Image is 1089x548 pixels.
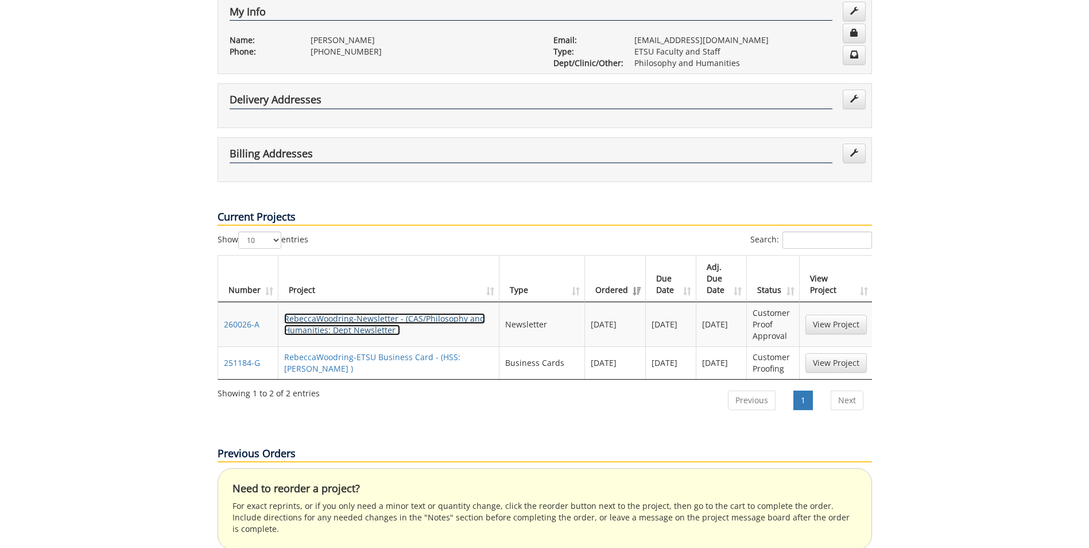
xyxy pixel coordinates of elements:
[499,256,584,302] th: Type: activate to sort column ascending
[696,302,747,346] td: [DATE]
[843,45,866,65] a: Change Communication Preferences
[750,231,872,249] label: Search:
[218,383,320,399] div: Showing 1 to 2 of 2 entries
[311,46,536,57] p: [PHONE_NUMBER]
[800,256,873,302] th: View Project: activate to sort column ascending
[218,256,278,302] th: Number: activate to sort column ascending
[728,391,776,410] a: Previous
[831,391,863,410] a: Next
[284,352,460,374] a: RebeccaWoodring-ETSU Business Card - (HSS: [PERSON_NAME] )
[284,313,485,335] a: RebeccaWoodring-Newsletter - (CAS/Philosophy and Humanities: Dept Newsletter )
[232,483,857,495] h4: Need to reorder a project?
[843,90,866,109] a: Edit Addresses
[218,231,308,249] label: Show entries
[646,346,696,379] td: [DATE]
[696,346,747,379] td: [DATE]
[238,231,281,249] select: Showentries
[553,57,617,69] p: Dept/Clinic/Other:
[230,6,832,21] h4: My Info
[230,46,293,57] p: Phone:
[747,256,799,302] th: Status: activate to sort column ascending
[585,256,646,302] th: Ordered: activate to sort column ascending
[805,315,867,334] a: View Project
[585,302,646,346] td: [DATE]
[634,57,860,69] p: Philosophy and Humanities
[747,346,799,379] td: Customer Proofing
[230,34,293,46] p: Name:
[843,144,866,163] a: Edit Addresses
[793,391,813,410] a: 1
[747,302,799,346] td: Customer Proof Approval
[218,210,872,226] p: Current Projects
[805,353,867,373] a: View Project
[782,231,872,249] input: Search:
[843,2,866,21] a: Edit Info
[278,256,500,302] th: Project: activate to sort column ascending
[696,256,747,302] th: Adj. Due Date: activate to sort column ascending
[585,346,646,379] td: [DATE]
[646,256,696,302] th: Due Date: activate to sort column ascending
[230,148,832,163] h4: Billing Addresses
[230,94,832,109] h4: Delivery Addresses
[553,46,617,57] p: Type:
[553,34,617,46] p: Email:
[218,446,872,462] p: Previous Orders
[499,302,584,346] td: Newsletter
[646,302,696,346] td: [DATE]
[232,500,857,535] p: For exact reprints, or if you only need a minor text or quantity change, click the reorder button...
[224,319,259,330] a: 260026-A
[499,346,584,379] td: Business Cards
[224,357,260,368] a: 251184-G
[311,34,536,46] p: [PERSON_NAME]
[843,24,866,43] a: Change Password
[634,46,860,57] p: ETSU Faculty and Staff
[634,34,860,46] p: [EMAIL_ADDRESS][DOMAIN_NAME]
